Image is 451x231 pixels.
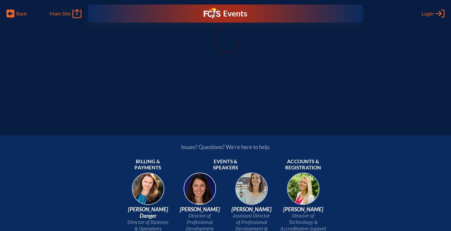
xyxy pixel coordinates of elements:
img: 9c64f3fb-7776-47f4-83d7-46a341952595 [127,171,169,212]
span: Billing & payments [125,158,171,171]
a: FCIS LogoEvents [204,8,247,19]
img: 545ba9c4-c691-43d5-86fb-b0a622cbeb82 [231,171,272,212]
div: FCIS Events — Future ready [167,8,284,19]
span: Login [422,10,434,17]
h1: Events [223,10,247,18]
span: [PERSON_NAME] [228,206,275,213]
span: Accounts & registration [280,158,327,171]
img: 94e3d245-ca72-49ea-9844-ae84f6d33c0f [179,171,220,212]
span: Main Site [49,10,70,17]
span: Events & speakers [202,158,249,171]
img: Florida Council of Independent Schools [204,8,220,18]
span: Back [16,10,27,17]
a: Main Site [49,9,81,18]
span: [PERSON_NAME] [280,206,327,213]
span: [PERSON_NAME] [177,206,223,213]
span: [PERSON_NAME] Danger [125,206,171,219]
img: b1ee34a6-5a78-4519-85b2-7190c4823173 [283,171,324,212]
p: Issues? Questions? We’re here to help. [112,144,339,150]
